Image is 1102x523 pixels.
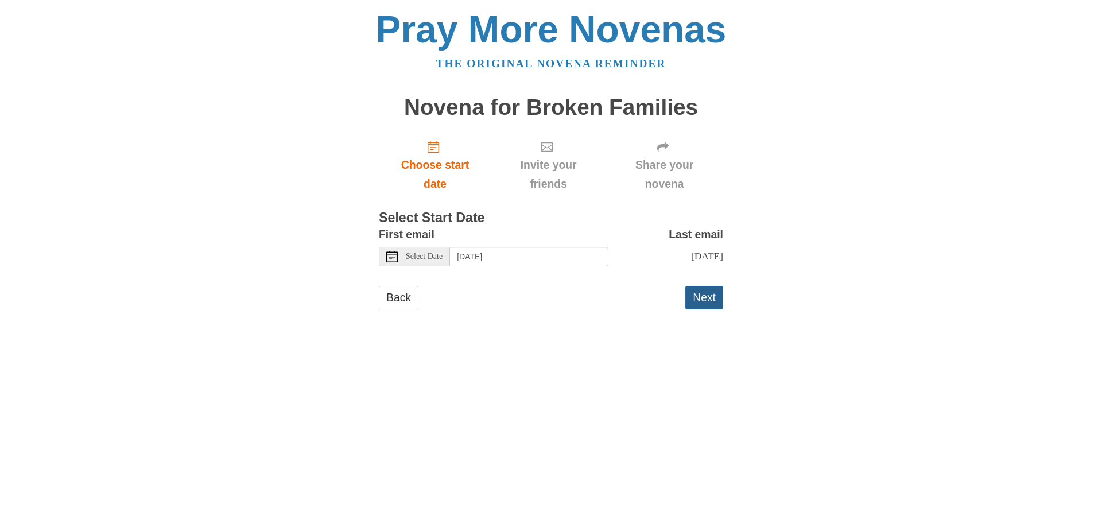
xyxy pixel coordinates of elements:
[376,8,727,51] a: Pray More Novenas
[406,253,443,261] span: Select Date
[379,225,434,244] label: First email
[390,156,480,193] span: Choose start date
[491,131,606,199] div: Click "Next" to confirm your start date first.
[436,57,666,69] a: The original novena reminder
[379,131,491,199] a: Choose start date
[606,131,723,199] div: Click "Next" to confirm your start date first.
[669,225,723,244] label: Last email
[503,156,594,193] span: Invite your friends
[379,211,723,226] h3: Select Start Date
[691,250,723,262] span: [DATE]
[685,286,723,309] button: Next
[379,286,418,309] a: Back
[379,95,723,120] h1: Novena for Broken Families
[617,156,712,193] span: Share your novena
